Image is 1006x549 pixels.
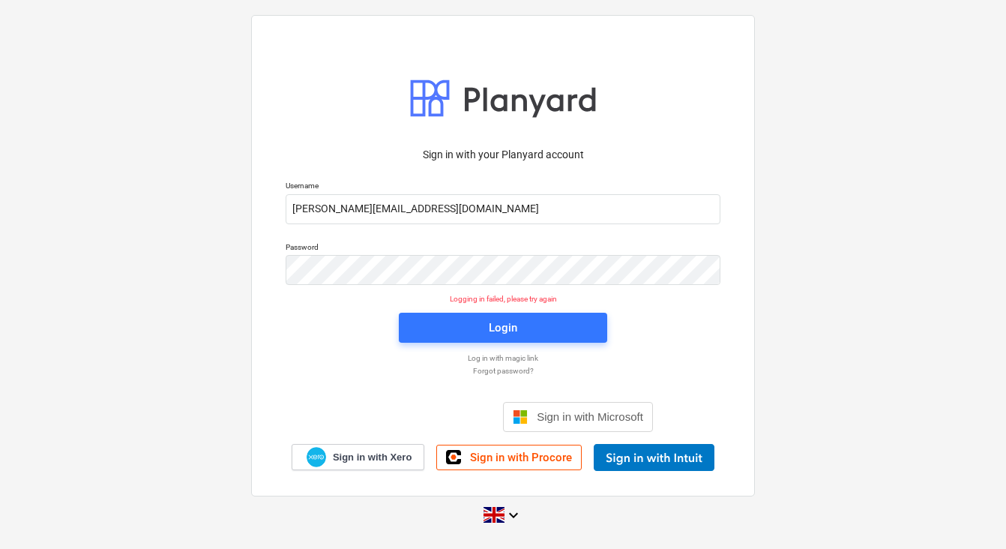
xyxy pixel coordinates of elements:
img: Microsoft logo [513,409,528,424]
a: Sign in with Procore [436,445,582,470]
span: Sign in with Xero [333,451,412,464]
div: Login [489,318,517,337]
a: Log in with magic link [278,353,728,363]
p: Password [286,242,720,255]
img: Xero logo [307,447,326,467]
p: Logging in failed, please try again [277,294,729,304]
p: Username [286,181,720,193]
i: keyboard_arrow_down [504,506,522,524]
a: Sign in with Xero [292,444,425,470]
span: Sign in with Microsoft [537,410,643,423]
span: Sign in with Procore [470,451,572,464]
input: Username [286,194,720,224]
button: Login [399,313,607,343]
a: Forgot password? [278,366,728,376]
iframe: Sign in with Google Button [346,400,499,433]
iframe: Chat Widget [931,477,1006,549]
p: Sign in with your Planyard account [286,147,720,163]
